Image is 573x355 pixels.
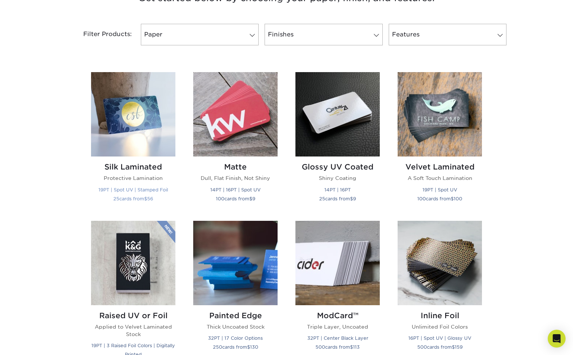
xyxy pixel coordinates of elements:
[417,344,427,350] span: 500
[398,174,482,182] p: A Soft Touch Lamination
[91,221,175,305] img: Raised UV or Foil Business Cards
[452,344,455,350] span: $
[91,162,175,171] h2: Silk Laminated
[307,335,368,341] small: 32PT | Center Black Layer
[98,187,168,193] small: 19PT | Spot UV | Stamped Foil
[247,344,250,350] span: $
[548,330,566,348] div: Open Intercom Messenger
[389,24,506,45] a: Features
[295,221,380,305] img: ModCard™ Business Cards
[295,311,380,320] h2: ModCard™
[315,344,360,350] small: cards from
[353,344,360,350] span: 113
[113,196,119,201] span: 25
[398,162,482,171] h2: Velvet Laminated
[193,221,278,305] img: Painted Edge Business Cards
[64,24,138,45] div: Filter Products:
[91,72,175,212] a: Silk Laminated Business Cards Silk Laminated Protective Lamination 19PT | Spot UV | Stamped Foil ...
[147,196,153,201] span: 56
[295,162,380,171] h2: Glossy UV Coated
[210,187,260,193] small: 14PT | 16PT | Spot UV
[249,196,252,201] span: $
[423,187,457,193] small: 19PT | Spot UV
[213,344,258,350] small: cards from
[216,196,224,201] span: 100
[417,344,463,350] small: cards from
[193,162,278,171] h2: Matte
[91,72,175,156] img: Silk Laminated Business Cards
[350,344,353,350] span: $
[324,187,351,193] small: 14PT | 16PT
[295,72,380,156] img: Glossy UV Coated Business Cards
[408,335,471,341] small: 16PT | Spot UV | Glossy UV
[417,196,426,201] span: 100
[398,323,482,330] p: Unlimited Foil Colors
[353,196,356,201] span: 9
[350,196,353,201] span: $
[216,196,255,201] small: cards from
[213,344,222,350] span: 250
[319,196,325,201] span: 25
[319,196,356,201] small: cards from
[250,344,258,350] span: 130
[315,344,325,350] span: 500
[193,174,278,182] p: Dull, Flat Finish, Not Shiny
[398,72,482,156] img: Velvet Laminated Business Cards
[157,221,175,243] img: New Product
[144,196,147,201] span: $
[265,24,382,45] a: Finishes
[252,196,255,201] span: 9
[193,72,278,212] a: Matte Business Cards Matte Dull, Flat Finish, Not Shiny 14PT | 16PT | Spot UV 100cards from$9
[113,196,153,201] small: cards from
[295,174,380,182] p: Shiny Coating
[417,196,462,201] small: cards from
[208,335,263,341] small: 32PT | 17 Color Options
[295,72,380,212] a: Glossy UV Coated Business Cards Glossy UV Coated Shiny Coating 14PT | 16PT 25cards from$9
[193,72,278,156] img: Matte Business Cards
[91,311,175,320] h2: Raised UV or Foil
[398,221,482,305] img: Inline Foil Business Cards
[141,24,259,45] a: Paper
[295,323,380,330] p: Triple Layer, Uncoated
[455,344,463,350] span: 159
[451,196,454,201] span: $
[193,311,278,320] h2: Painted Edge
[193,323,278,330] p: Thick Uncoated Stock
[454,196,462,201] span: 100
[398,72,482,212] a: Velvet Laminated Business Cards Velvet Laminated A Soft Touch Lamination 19PT | Spot UV 100cards ...
[91,323,175,338] p: Applied to Velvet Laminated Stock
[91,174,175,182] p: Protective Lamination
[398,311,482,320] h2: Inline Foil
